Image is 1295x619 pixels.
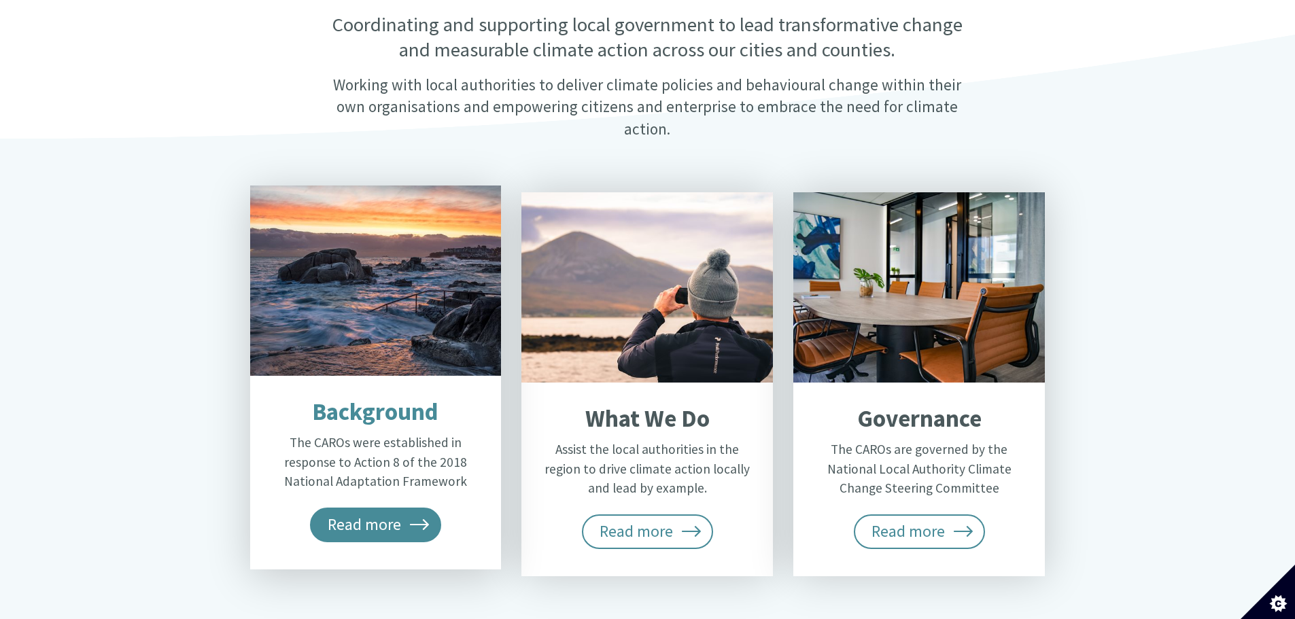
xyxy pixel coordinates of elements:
span: Read more [854,514,986,548]
span: Read more [310,508,442,542]
h2: What We Do [541,404,753,433]
p: Assist the local authorities in the region to drive climate action locally and lead by example. [541,440,753,498]
a: Background The CAROs were established in response to Action 8 of the 2018 National Adaptation Fra... [250,185,502,569]
h2: Governance [813,404,1025,433]
p: Coordinating and supporting local government to lead transformative change and measurable climate... [317,12,977,63]
p: The CAROs are governed by the National Local Authority Climate Change Steering Committee [813,440,1025,498]
span: Read more [582,514,714,548]
h2: Background [269,397,481,426]
a: What We Do Assist the local authorities in the region to drive climate action locally and lead by... [521,192,773,576]
a: Governance The CAROs are governed by the National Local Authority Climate Change Steering Committ... [793,192,1045,576]
button: Set cookie preferences [1241,565,1295,619]
p: Working with local authorities to deliver climate policies and behavioural change within their ow... [317,74,977,140]
p: The CAROs were established in response to Action 8 of the 2018 National Adaptation Framework [269,433,481,491]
